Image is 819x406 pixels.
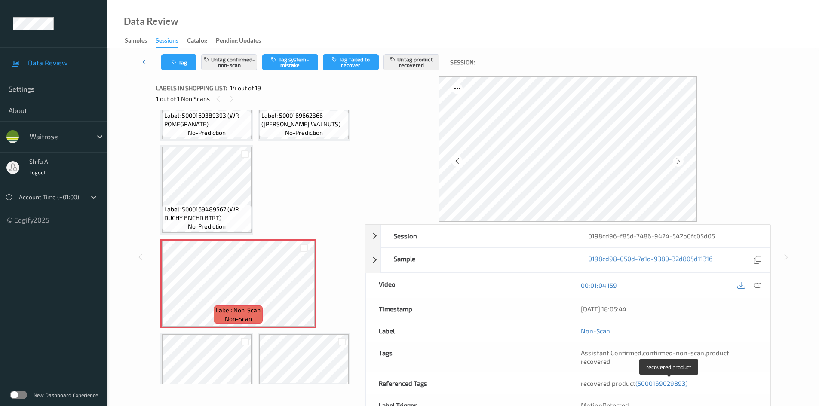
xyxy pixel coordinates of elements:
div: Samples [125,36,147,47]
button: Tag system-mistake [262,54,318,70]
span: Assistant Confirmed [581,349,641,357]
span: non-scan [225,314,252,323]
div: Pending Updates [216,36,261,47]
div: Sample [381,248,575,272]
div: Catalog [187,36,207,47]
button: Tag failed to recover [323,54,379,70]
span: , , [581,349,729,365]
div: Sample0198cd98-050d-7a1d-9380-32d805d11316 [365,247,770,273]
div: Sessions [156,36,178,48]
div: 0198cd96-f85d-7486-9424-542b0fc05d05 [575,225,770,247]
button: Tag [161,54,196,70]
div: Video [366,273,568,298]
button: Untag product recovered [383,54,439,70]
span: Label: 5000169662366 ([PERSON_NAME] WALNUTS) [261,111,347,128]
div: Label [366,320,568,342]
span: recovered product [581,379,687,387]
a: Non-Scan [581,327,610,335]
div: Timestamp [366,298,568,320]
div: Session [381,225,575,247]
span: 14 out of 19 [230,84,261,92]
span: no-prediction [285,128,323,137]
a: Pending Updates [216,35,270,47]
a: Sessions [156,35,187,48]
span: product recovered [581,349,729,365]
div: Data Review [124,17,178,26]
div: [DATE] 18:05:44 [581,305,757,313]
span: Label: Non-Scan [216,306,261,314]
span: no-prediction [188,222,226,231]
span: confirmed-non-scan [643,349,704,357]
span: Label: 5000169389393 (WR POMEGRANATE) [164,111,249,128]
a: 0198cd98-050d-7a1d-9380-32d805d11316 [588,254,713,266]
span: Label: 5000169489567 (WR DUCHY BNCHD BTRT) [164,205,249,222]
a: Catalog [187,35,216,47]
button: Untag confirmed-non-scan [201,54,257,70]
span: Labels in shopping list: [156,84,227,92]
a: Samples [125,35,156,47]
div: Tags [366,342,568,372]
span: (5000169029893) [635,379,687,387]
div: Referenced Tags [366,372,568,394]
div: 1 out of 1 Non Scans [156,93,359,104]
a: 00:01:04.159 [581,281,617,290]
span: Session: [450,58,475,67]
span: no-prediction [188,128,226,137]
div: Session0198cd96-f85d-7486-9424-542b0fc05d05 [365,225,770,247]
